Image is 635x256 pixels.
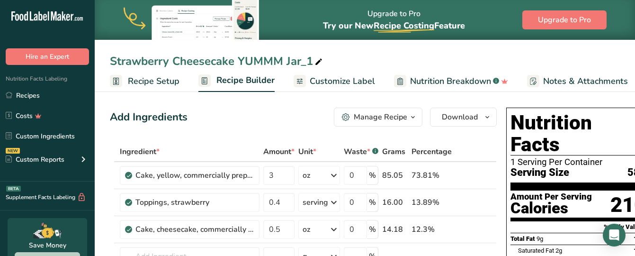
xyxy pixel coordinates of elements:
a: Recipe Setup [110,71,179,92]
button: Hire an Expert [6,48,89,65]
div: Upgrade to Pro [323,0,465,40]
div: Toppings, strawberry [135,197,254,208]
a: Nutrition Breakdown [394,71,508,92]
div: NEW [6,148,20,154]
span: Recipe Setup [128,75,179,88]
div: 13.89% [411,197,452,208]
a: Customize Label [294,71,375,92]
span: Grams [382,146,405,157]
span: Nutrition Breakdown [410,75,491,88]
div: oz [303,170,310,181]
span: Serving Size [510,167,569,179]
div: Open Intercom Messenger [603,224,626,247]
div: 12.3% [411,224,452,235]
span: Try our New Feature [323,20,465,31]
span: Ingredient [120,146,160,157]
span: Percentage [411,146,452,157]
div: 16.00 [382,197,408,208]
a: Notes & Attachments [527,71,628,92]
button: Download [430,108,497,127]
span: Customize Label [310,75,375,88]
div: Cake, cheesecake, commercially prepared [135,224,254,235]
div: Custom Reports [6,155,64,165]
div: BETA [6,186,21,192]
span: Download [442,111,478,123]
span: Saturated Fat [518,247,554,254]
span: 2g [555,247,562,254]
div: 73.81% [411,170,452,181]
button: Manage Recipe [334,108,422,127]
div: Amount Per Serving [510,192,592,201]
div: 14.18 [382,224,408,235]
span: 9g [537,235,543,242]
button: Upgrade to Pro [522,10,607,29]
div: Cake, yellow, commercially prepared, with vanilla frosting [135,170,254,181]
span: Upgrade to Pro [538,14,591,26]
div: oz [303,224,310,235]
span: Amount [263,146,295,157]
span: Notes & Attachments [543,75,628,88]
span: Total Fat [510,235,535,242]
div: Manage Recipe [354,111,407,123]
div: Calories [510,201,592,215]
span: Recipe Builder [216,74,275,87]
div: Strawberry Cheesecake YUMMM Jar_1 [110,53,324,70]
div: serving [303,197,328,208]
div: Waste [344,146,378,157]
div: 85.05 [382,170,408,181]
span: Unit [298,146,316,157]
a: Recipe Builder [198,70,275,92]
div: Add Ingredients [110,110,188,125]
div: Save Money [29,240,66,250]
span: Recipe Costing [374,20,434,31]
